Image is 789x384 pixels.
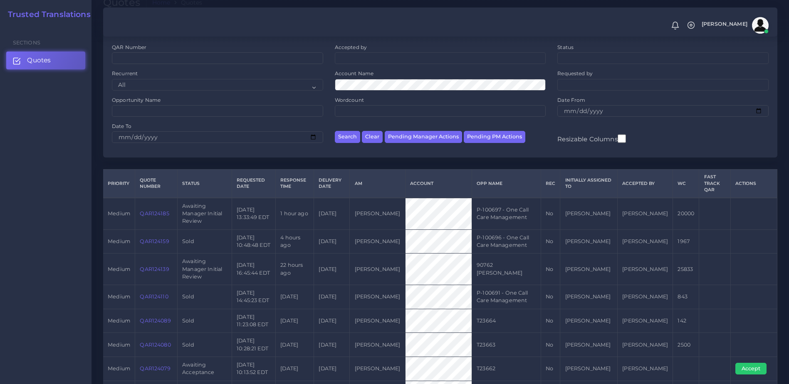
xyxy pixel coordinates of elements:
[699,170,730,198] th: Fast Track QAR
[673,170,699,198] th: WC
[560,333,618,357] td: [PERSON_NAME]
[472,198,541,229] td: P-100697 - One Call Care Management
[472,285,541,309] td: P-100691 - One Call Care Management
[108,266,130,272] span: medium
[673,198,699,229] td: 20000
[560,254,618,285] td: [PERSON_NAME]
[140,342,171,348] a: QAR124080
[2,10,91,20] a: Trusted Translations
[108,365,130,372] span: medium
[472,309,541,333] td: T23664
[541,285,560,309] td: No
[618,285,673,309] td: [PERSON_NAME]
[276,170,314,198] th: Response Time
[335,96,364,103] label: Wordcount
[697,17,772,34] a: [PERSON_NAME]avatar
[350,333,405,357] td: [PERSON_NAME]
[232,229,275,254] td: [DATE] 10:48:48 EDT
[673,229,699,254] td: 1967
[350,357,405,381] td: [PERSON_NAME]
[135,170,178,198] th: Quote Number
[140,365,170,372] a: QAR124079
[472,229,541,254] td: P-100696 - One Call Care Management
[276,357,314,381] td: [DATE]
[108,210,130,217] span: medium
[112,44,146,51] label: QAR Number
[541,333,560,357] td: No
[541,309,560,333] td: No
[232,309,275,333] td: [DATE] 11:23:08 EDT
[140,318,171,324] a: QAR124089
[673,333,699,357] td: 2500
[541,229,560,254] td: No
[752,17,769,34] img: avatar
[314,333,350,357] td: [DATE]
[673,285,699,309] td: 843
[232,357,275,381] td: [DATE] 10:13:52 EDT
[560,229,618,254] td: [PERSON_NAME]
[27,56,51,65] span: Quotes
[178,254,232,285] td: Awaiting Manager Initial Review
[560,357,618,381] td: [PERSON_NAME]
[6,52,85,69] a: Quotes
[314,357,350,381] td: [DATE]
[541,254,560,285] td: No
[350,229,405,254] td: [PERSON_NAME]
[350,285,405,309] td: [PERSON_NAME]
[472,357,541,381] td: T23662
[103,170,135,198] th: Priority
[730,170,777,198] th: Actions
[560,285,618,309] td: [PERSON_NAME]
[112,123,131,130] label: Date To
[140,210,169,217] a: QAR124185
[232,333,275,357] td: [DATE] 10:28:21 EDT
[314,170,350,198] th: Delivery Date
[335,131,360,143] button: Search
[618,170,673,198] th: Accepted by
[178,333,232,357] td: Sold
[178,309,232,333] td: Sold
[464,131,525,143] button: Pending PM Actions
[735,365,772,372] a: Accept
[276,309,314,333] td: [DATE]
[314,229,350,254] td: [DATE]
[557,70,593,77] label: Requested by
[618,198,673,229] td: [PERSON_NAME]
[350,309,405,333] td: [PERSON_NAME]
[232,198,275,229] td: [DATE] 13:33:49 EDT
[314,285,350,309] td: [DATE]
[314,198,350,229] td: [DATE]
[178,229,232,254] td: Sold
[232,170,275,198] th: Requested Date
[276,229,314,254] td: 4 hours ago
[350,198,405,229] td: [PERSON_NAME]
[557,96,585,103] label: Date From
[276,333,314,357] td: [DATE]
[362,131,383,143] button: Clear
[108,342,130,348] span: medium
[673,254,699,285] td: 25833
[618,133,626,144] input: Resizable Columns
[140,293,168,300] a: QAR124110
[112,96,161,103] label: Opportunity Name
[541,357,560,381] td: No
[618,229,673,254] td: [PERSON_NAME]
[541,170,560,198] th: REC
[350,254,405,285] td: [PERSON_NAME]
[178,170,232,198] th: Status
[140,266,169,272] a: QAR124139
[276,285,314,309] td: [DATE]
[232,285,275,309] td: [DATE] 14:45:23 EDT
[140,238,169,244] a: QAR124159
[108,318,130,324] span: medium
[472,170,541,198] th: Opp Name
[673,309,699,333] td: 142
[108,293,130,300] span: medium
[618,333,673,357] td: [PERSON_NAME]
[618,309,673,333] td: [PERSON_NAME]
[618,357,673,381] td: [PERSON_NAME]
[232,254,275,285] td: [DATE] 16:45:44 EDT
[560,198,618,229] td: [PERSON_NAME]
[702,22,747,27] span: [PERSON_NAME]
